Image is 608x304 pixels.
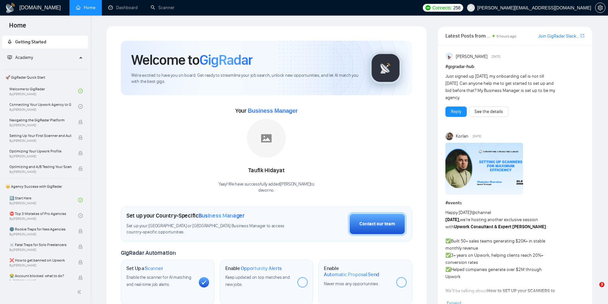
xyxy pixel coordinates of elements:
span: Home [4,21,31,34]
img: gigradar-logo.png [369,52,402,84]
span: 🌚 Rookie Traps for New Agencies [9,226,71,232]
h1: Enable [324,265,391,278]
span: Academy [7,55,33,60]
a: See the details [475,108,503,115]
h1: Enable [225,265,282,272]
span: Enable the scanner for AI matching and real-time job alerts. [126,275,191,287]
span: [DATE] [492,54,500,60]
a: 1️⃣ Start HereBy[PERSON_NAME] [9,193,78,207]
span: Navigating the GigRadar Platform [9,117,71,123]
a: setting [595,5,605,10]
div: Taufik Hidayat [219,165,315,176]
span: Latest Posts from the GigRadar Community [445,32,491,40]
span: Automatic Proposal Send [324,271,379,278]
img: upwork-logo.png [425,5,431,10]
span: Never miss any opportunities. [324,281,379,287]
span: rocket [7,39,12,44]
img: logo [5,3,16,13]
p: devorno . [219,187,315,194]
span: 258 [453,4,460,11]
span: Connects: [432,4,452,11]
h1: # gigradar-hub [445,63,584,70]
span: Scanner [145,265,163,272]
a: ⛔ Top 3 Mistakes of Pro AgenciesBy[PERSON_NAME] [9,208,78,223]
span: [PERSON_NAME] [456,53,487,60]
span: Your [235,107,298,114]
a: dashboardDashboard [108,5,138,10]
span: lock [78,276,83,280]
span: By [PERSON_NAME] [9,279,71,283]
span: lock [78,244,83,249]
img: Anisuzzaman Khan [445,53,453,61]
iframe: Intercom live chat [586,282,602,298]
span: Business Manager [198,212,245,219]
a: export [581,33,584,39]
span: Korlan [456,133,468,140]
a: Reply [451,108,461,115]
button: Contact our team [348,212,407,236]
div: Just signed up [DATE], my onboarding call is not till [DATE]. Can anyone help me to get started t... [445,73,557,101]
span: setting [595,5,605,10]
span: lock [78,151,83,155]
span: Optimizing Your Upwork Profile [9,148,71,154]
li: Getting Started [2,36,88,49]
span: fund-projection-screen [7,55,12,60]
button: Reply [445,107,467,117]
span: GigRadar Automation [121,249,176,256]
span: By [PERSON_NAME] [9,264,71,267]
a: Connecting Your Upwork Agency to GigRadarBy[PERSON_NAME] [9,99,78,114]
span: lock [78,135,83,140]
span: ✅ [445,238,451,244]
span: 👑 Agency Success with GigRadar [3,180,87,193]
div: Contact our team [359,220,395,228]
div: Yaay! We have successfully added [PERSON_NAME] to [219,181,315,194]
span: check-circle [78,213,83,218]
span: [DATE] [473,133,481,139]
a: homeHome [76,5,95,10]
span: lock [78,120,83,124]
h1: Set Up a [126,265,163,272]
span: 9 hours ago [496,34,517,39]
span: Optimizing and A/B Testing Your Scanner for Better Results [9,163,71,170]
strong: Upwork Consultant & Expert [PERSON_NAME] [454,224,546,230]
span: export [581,33,584,38]
h1: Set up your Country-Specific [126,212,245,219]
span: By [PERSON_NAME] [9,154,71,158]
h1: # events [445,199,584,207]
span: check-circle [78,198,83,202]
span: 🚀 GigRadar Quick Start [3,71,87,84]
span: By [PERSON_NAME] [9,139,71,143]
span: GigRadar [199,51,252,69]
span: double-left [77,289,83,295]
span: Set up your [GEOGRAPHIC_DATA] or [GEOGRAPHIC_DATA] Business Manager to access country-specific op... [126,223,294,235]
strong: How to SET UP your SCANNERS to get the Maximum Value [445,288,555,301]
span: lock [78,229,83,233]
span: user [469,6,473,10]
span: ☠️ Fatal Traps for Solo Freelancers [9,242,71,248]
span: @channel [472,210,491,215]
button: setting [595,3,605,13]
span: Business Manager [248,107,297,114]
strong: [DATE], [445,217,460,222]
span: lock [78,260,83,265]
a: Welcome to GigRadarBy[PERSON_NAME] [9,84,78,98]
span: Setting Up Your First Scanner and Auto-Bidder [9,132,71,139]
img: F09DP4X9C49-Event%20with%20Vlad%20Sharahov.png [445,143,523,195]
a: searchScanner [151,5,175,10]
span: We're excited to have you on board. Get ready to streamline your job search, unlock new opportuni... [131,73,359,85]
span: Getting Started [15,39,46,45]
span: By [PERSON_NAME] [9,232,71,236]
span: By [PERSON_NAME] [9,123,71,127]
span: Academy [15,55,33,60]
span: By [PERSON_NAME] [9,248,71,252]
span: By [PERSON_NAME] [9,170,71,174]
span: 3 [599,282,604,287]
h1: Welcome to [131,51,252,69]
span: Opportunity Alerts [241,265,282,272]
span: ✅ [445,253,451,258]
span: lock [78,166,83,171]
img: placeholder.png [247,119,286,158]
span: check-circle [78,89,83,93]
span: check-circle [78,104,83,109]
span: ❌ How to get banned on Upwork [9,257,71,264]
